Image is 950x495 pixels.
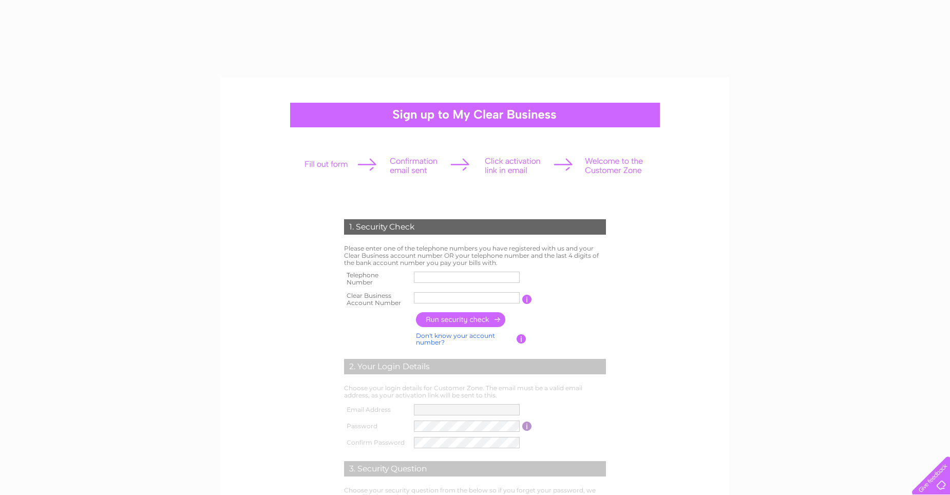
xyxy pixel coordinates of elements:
[344,219,606,235] div: 1. Security Check
[341,269,411,289] th: Telephone Number
[341,382,609,402] td: Choose your login details for Customer Zone. The email must be a valid email address, as your act...
[341,418,411,434] th: Password
[344,359,606,374] div: 2. Your Login Details
[341,402,411,418] th: Email Address
[522,295,532,304] input: Information
[517,334,526,344] input: Information
[522,422,532,431] input: Information
[341,289,411,310] th: Clear Business Account Number
[341,434,411,451] th: Confirm Password
[416,332,495,347] a: Don't know your account number?
[344,461,606,477] div: 3. Security Question
[341,242,609,269] td: Please enter one of the telephone numbers you have registered with us and your Clear Business acc...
